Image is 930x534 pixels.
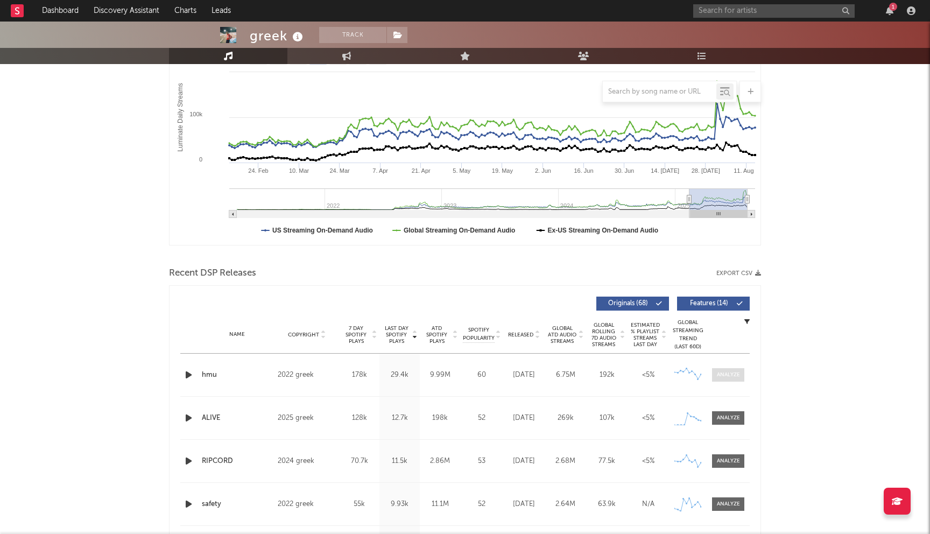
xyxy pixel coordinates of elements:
div: 107k [589,413,625,424]
text: 21. Apr [412,167,431,174]
button: Originals(68) [596,297,669,311]
input: Search by song name or URL [603,88,716,96]
div: 60 [463,370,501,381]
div: 2.86M [422,456,457,467]
text: 30. Jun [615,167,634,174]
span: Features ( 14 ) [684,300,734,307]
text: 7. Apr [372,167,388,174]
div: [DATE] [506,456,542,467]
span: Global ATD Audio Streams [547,325,577,345]
button: Features(14) [677,297,750,311]
div: 1 [889,3,897,11]
div: 2022 greek [278,498,336,511]
text: 24. Mar [329,167,350,174]
div: 70.7k [342,456,377,467]
div: 11.1M [422,499,457,510]
button: Track [319,27,386,43]
div: 53 [463,456,501,467]
text: Ex-US Streaming On-Demand Audio [548,227,659,234]
text: Global Streaming On-Demand Audio [404,227,516,234]
div: 198k [422,413,457,424]
div: 6.75M [547,370,583,381]
svg: Luminate Daily Consumption [170,30,760,245]
div: 192k [589,370,625,381]
div: 128k [342,413,377,424]
a: RIPCORD [202,456,272,467]
div: 178k [342,370,377,381]
span: Copyright [288,332,319,338]
text: Luminate Daily Streams [177,83,184,151]
text: 24. Feb [248,167,268,174]
div: 12.7k [382,413,417,424]
text: 28. [DATE] [692,167,720,174]
div: 2024 greek [278,455,336,468]
div: 2025 greek [278,412,336,425]
a: safety [202,499,272,510]
div: 63.9k [589,499,625,510]
div: N/A [630,499,666,510]
button: 1 [886,6,893,15]
text: 19. May [492,167,513,174]
div: [DATE] [506,413,542,424]
text: 16. Jun [574,167,593,174]
div: 77.5k [589,456,625,467]
span: Originals ( 68 ) [603,300,653,307]
div: 55k [342,499,377,510]
button: Export CSV [716,270,761,277]
div: 269k [547,413,583,424]
div: 52 [463,413,501,424]
div: 29.4k [382,370,417,381]
span: ATD Spotify Plays [422,325,451,345]
text: 11. Aug [734,167,753,174]
div: <5% [630,456,666,467]
span: Last Day Spotify Plays [382,325,411,345]
text: 14. [DATE] [651,167,679,174]
text: 0 [199,156,202,163]
span: 7 Day Spotify Plays [342,325,370,345]
div: 9.99M [422,370,457,381]
div: 2022 greek [278,369,336,382]
a: hmu [202,370,272,381]
span: Global Rolling 7D Audio Streams [589,322,618,348]
input: Search for artists [693,4,855,18]
div: <5% [630,370,666,381]
text: 100k [189,111,202,117]
div: 2.68M [547,456,583,467]
div: 52 [463,499,501,510]
span: Estimated % Playlist Streams Last Day [630,322,660,348]
div: Global Streaming Trend (Last 60D) [672,319,704,351]
span: Released [508,332,533,338]
span: Recent DSP Releases [169,267,256,280]
text: 10. Mar [289,167,309,174]
span: Spotify Popularity [463,326,495,342]
div: <5% [630,413,666,424]
text: 2. Jun [535,167,551,174]
div: [DATE] [506,499,542,510]
div: greek [250,27,306,45]
div: 2.64M [547,499,583,510]
div: 9.93k [382,499,417,510]
text: 5. May [453,167,471,174]
text: US Streaming On-Demand Audio [272,227,373,234]
div: [DATE] [506,370,542,381]
div: 11.5k [382,456,417,467]
div: Name [202,331,272,339]
a: ALIVE [202,413,272,424]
